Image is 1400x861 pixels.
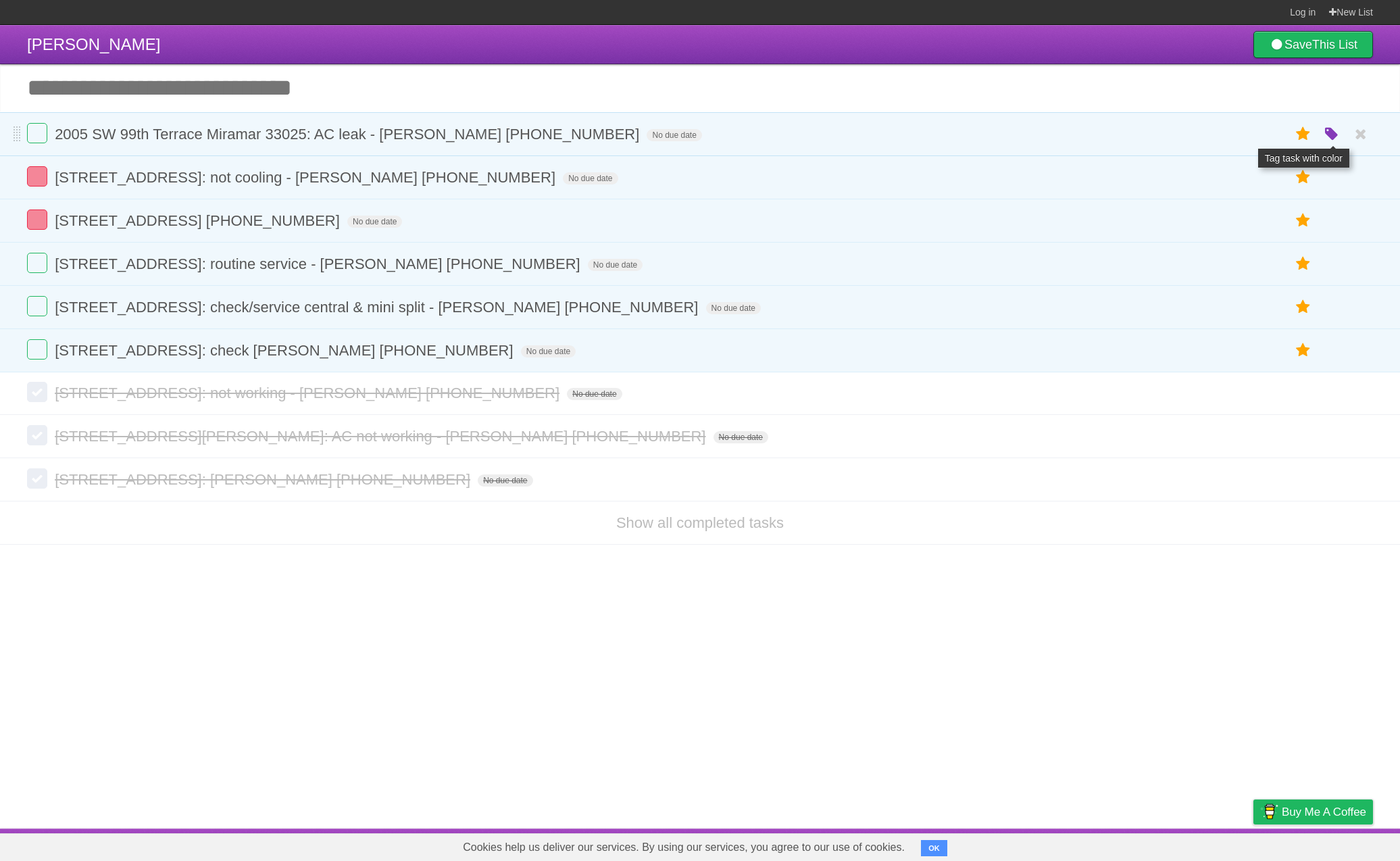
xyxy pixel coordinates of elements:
[616,514,784,531] a: Show all completed tasks
[1236,832,1271,858] a: Privacy
[55,169,559,186] span: [STREET_ADDRESS]: not cooling - [PERSON_NAME] [PHONE_NUMBER]
[55,471,474,488] span: [STREET_ADDRESS]: [PERSON_NAME] [PHONE_NUMBER]
[1074,832,1102,858] a: About
[27,123,47,143] label: Done
[1190,832,1220,858] a: Terms
[55,428,709,445] span: [STREET_ADDRESS][PERSON_NAME]: AC not working - [PERSON_NAME] [PHONE_NUMBER]
[1118,832,1173,858] a: Developers
[27,253,47,273] label: Done
[55,299,701,316] span: [STREET_ADDRESS]: check/service central & mini split - [PERSON_NAME] [PHONE_NUMBER]
[647,129,701,141] span: No due date
[1288,832,1373,858] a: Suggest a feature
[588,259,643,271] span: No due date
[449,834,918,861] span: Cookies help us deliver our services. By using our services, you agree to our use of cookies.
[1291,166,1316,189] label: Star task
[27,339,47,360] label: Done
[1291,123,1316,145] label: Star task
[921,840,947,856] button: OK
[521,345,576,358] span: No due date
[27,210,47,230] label: Done
[1253,799,1373,825] a: Buy me a coffee
[27,296,47,316] label: Done
[347,216,402,228] span: No due date
[55,385,563,401] span: [STREET_ADDRESS]: not working - [PERSON_NAME] [PHONE_NUMBER]
[1282,800,1366,824] span: Buy me a coffee
[27,425,47,445] label: Done
[27,382,47,402] label: Done
[567,388,622,400] span: No due date
[55,212,343,229] span: [STREET_ADDRESS] [PHONE_NUMBER]
[1260,800,1278,823] img: Buy me a coffee
[55,255,584,272] span: [STREET_ADDRESS]: routine service - [PERSON_NAME] [PHONE_NUMBER]
[1291,296,1316,318] label: Star task
[27,35,160,53] span: [PERSON_NAME]
[714,431,768,443] span: No due date
[563,172,618,184] span: No due date
[1253,31,1373,58] a: SaveThis List
[55,126,643,143] span: 2005 SW 99th Terrace Miramar 33025: AC leak - [PERSON_NAME] [PHONE_NUMBER]
[55,342,517,359] span: [STREET_ADDRESS]: check [PERSON_NAME] [PHONE_NUMBER]
[1291,339,1316,362] label: Star task
[706,302,761,314] span: No due date
[1291,210,1316,232] label: Star task
[1312,38,1357,51] b: This List
[1291,253,1316,275] label: Star task
[27,468,47,489] label: Done
[478,474,532,487] span: No due date
[27,166,47,187] label: Done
